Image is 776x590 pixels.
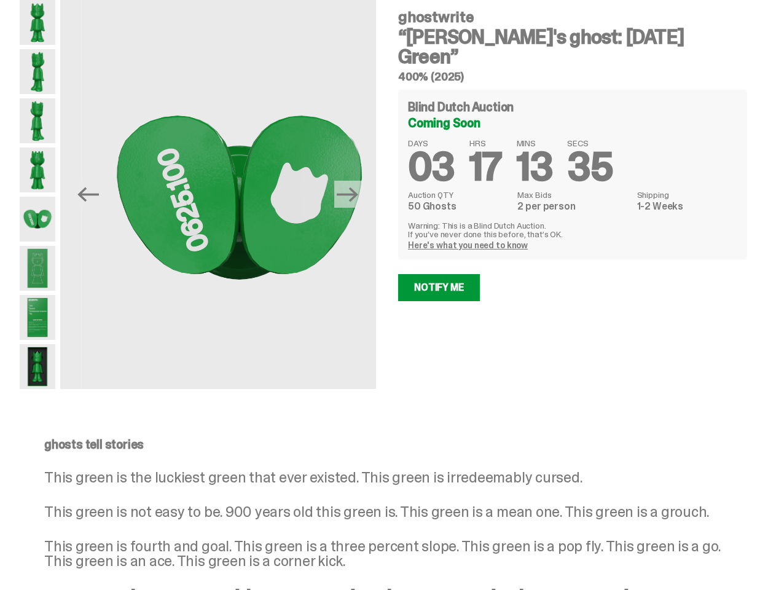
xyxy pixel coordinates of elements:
button: Previous [75,181,102,208]
img: Schrodinger_Green_Hero_13.png [20,344,55,389]
img: Schrodinger_Green_Hero_12.png [20,295,55,340]
img: Schrodinger_Green_Hero_2.png [20,49,55,94]
h3: “[PERSON_NAME]'s ghost: [DATE] Green” [398,27,747,66]
img: Schrodinger_Green_Hero_7.png [20,197,55,242]
span: MINS [517,139,553,147]
span: DAYS [408,139,455,147]
p: ghosts tell stories [44,438,723,450]
a: Notify Me [398,274,480,301]
h4: Blind Dutch Auction [408,101,514,113]
span: HRS [469,139,502,147]
span: 35 [567,141,613,192]
span: SECS [567,139,613,147]
h5: 400% (2025) [398,71,747,82]
dt: Auction QTY [408,191,510,199]
button: Next [334,181,361,208]
p: This green is the luckiest green that ever existed. This green is irredeemably cursed. [44,470,723,485]
img: Schrodinger_Green_Hero_3.png [20,98,55,143]
dt: Shipping [637,191,737,199]
p: This green is fourth and goal. This green is a three percent slope. This green is a pop fly. This... [44,539,723,568]
p: This green is not easy to be. 900 years old this green is. This green is a mean one. This green i... [44,505,723,519]
p: Warning: This is a Blind Dutch Auction. If you’ve never done this before, that’s OK. [408,221,737,238]
a: Here's what you need to know [408,240,528,251]
dd: 2 per person [517,202,629,211]
img: Schrodinger_Green_Hero_6.png [20,147,55,192]
dd: 50 Ghosts [408,202,510,211]
span: 17 [469,141,502,192]
div: Coming Soon [408,117,737,129]
span: 13 [517,141,553,192]
h4: ghostwrite [398,10,747,25]
dd: 1-2 Weeks [637,202,737,211]
span: 03 [408,141,455,192]
dt: Max Bids [517,191,629,199]
img: Schrodinger_Green_Hero_9.png [20,246,55,291]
